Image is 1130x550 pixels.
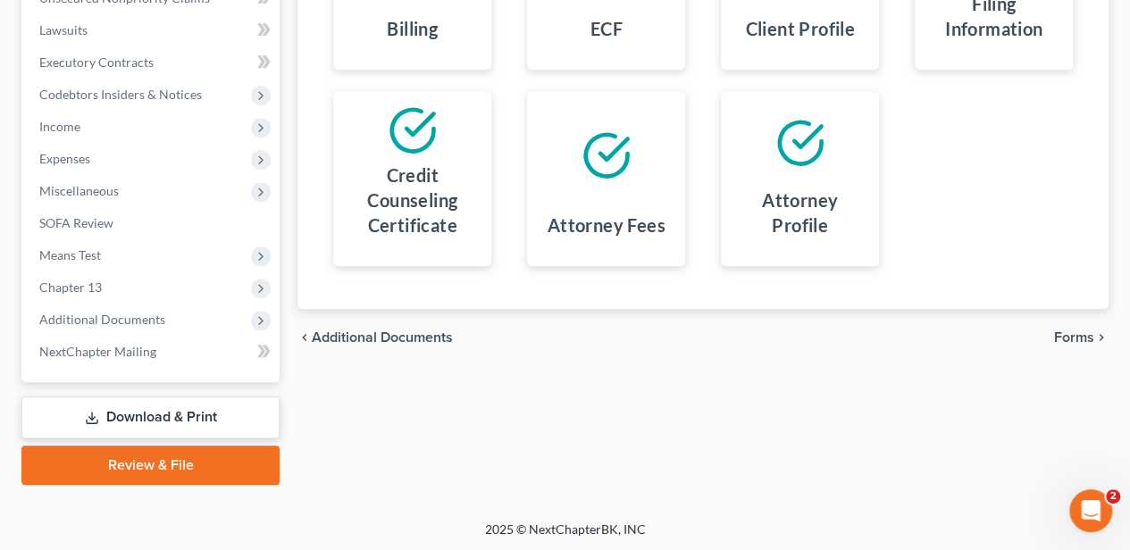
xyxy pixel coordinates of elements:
[25,207,280,239] a: SOFA Review
[25,336,280,368] a: NextChapter Mailing
[1054,330,1109,345] button: Forms chevron_right
[735,187,865,237] h4: Attorney Profile
[297,330,453,345] a: chevron_left Additional Documents
[1069,489,1112,532] iframe: Intercom live chat
[25,14,280,46] a: Lawsuits
[39,87,202,102] span: Codebtors Insiders & Notices
[1054,330,1094,345] span: Forms
[39,22,88,37] span: Lawsuits
[745,16,855,41] h4: Client Profile
[39,279,102,295] span: Chapter 13
[39,344,156,359] span: NextChapter Mailing
[1106,489,1120,504] span: 2
[39,312,165,327] span: Additional Documents
[1094,330,1109,345] i: chevron_right
[39,151,90,166] span: Expenses
[312,330,453,345] span: Additional Documents
[39,215,113,230] span: SOFA Review
[347,162,477,237] h4: Credit Counseling Certificate
[21,446,280,485] a: Review & File
[297,330,312,345] i: chevron_left
[25,46,280,79] a: Executory Contracts
[590,16,623,41] h4: ECF
[21,396,280,438] a: Download & Print
[39,247,101,262] span: Means Test
[39,119,80,134] span: Income
[387,16,438,41] h4: Billing
[39,183,119,198] span: Miscellaneous
[39,54,154,70] span: Executory Contracts
[548,212,665,237] h4: Attorney Fees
